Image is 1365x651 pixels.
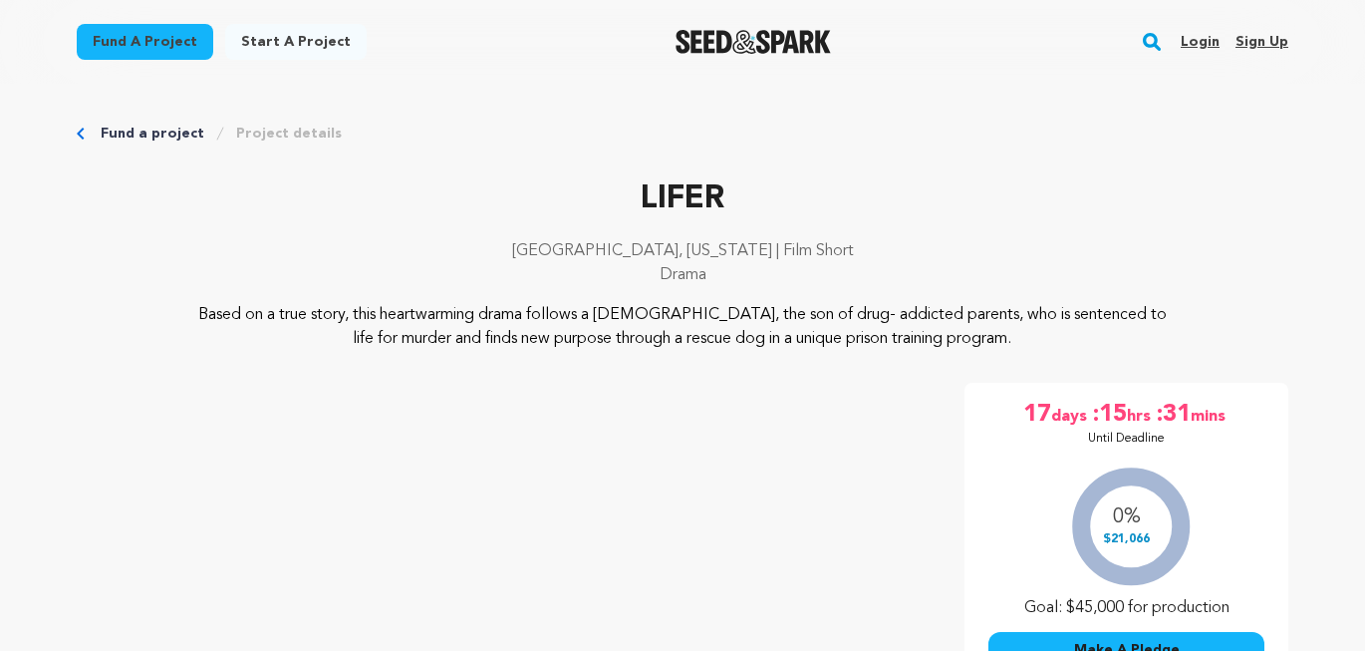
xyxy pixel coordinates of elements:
img: Seed&Spark Logo Dark Mode [676,30,832,54]
a: Seed&Spark Homepage [676,30,832,54]
a: Login [1181,26,1220,58]
span: 17 [1023,399,1051,431]
span: :31 [1155,399,1191,431]
a: Start a project [225,24,367,60]
span: days [1051,399,1091,431]
a: Project details [236,124,342,144]
span: mins [1191,399,1229,431]
a: Fund a project [101,124,204,144]
a: Fund a project [77,24,213,60]
span: :15 [1091,399,1127,431]
div: Breadcrumb [77,124,1288,144]
a: Sign up [1235,26,1288,58]
p: [GEOGRAPHIC_DATA], [US_STATE] | Film Short [77,239,1288,263]
span: hrs [1127,399,1155,431]
p: Drama [77,263,1288,287]
p: LIFER [77,175,1288,223]
p: Until Deadline [1088,431,1165,447]
p: Based on a true story, this heartwarming drama follows a [DEMOGRAPHIC_DATA], the son of drug- add... [198,303,1168,351]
